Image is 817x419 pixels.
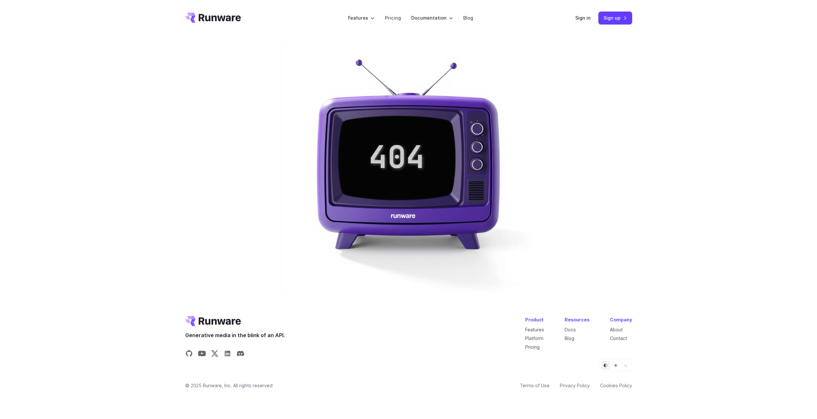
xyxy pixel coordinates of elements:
[610,316,632,323] div: Company
[185,316,241,326] a: Go to /
[610,336,627,341] a: Contact
[600,382,632,389] a: Cookies Policy
[525,327,544,332] a: Features
[237,350,244,359] a: Share on Discord
[185,382,273,389] span: © 2025 Runware, Inc. All rights reserved
[598,12,632,24] a: Sign up
[601,361,610,370] button: Default
[575,14,591,22] a: Sign in
[525,344,540,350] a: Pricing
[525,316,544,323] div: Product
[185,331,285,340] span: Generative media in the blink of an API.
[610,327,623,332] a: About
[185,350,193,359] a: Share on GitHub
[348,14,375,22] label: Features
[621,361,630,370] button: Dark
[565,316,589,323] div: Resources
[525,336,543,341] a: Platform
[211,350,219,359] a: Share on X
[565,327,576,332] a: Docs
[565,336,574,341] a: Blog
[560,382,590,389] a: Privacy Policy
[599,359,632,371] ul: Theme selector
[224,350,231,359] a: Share on LinkedIn
[385,14,401,22] a: Pricing
[185,13,241,23] a: Go to /
[198,350,206,359] a: Share on YouTube
[411,14,453,22] label: Documentation
[280,36,537,293] img: Purple 3d television
[611,361,620,370] button: Light
[520,382,550,389] a: Terms of Use
[463,14,473,22] a: Blog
